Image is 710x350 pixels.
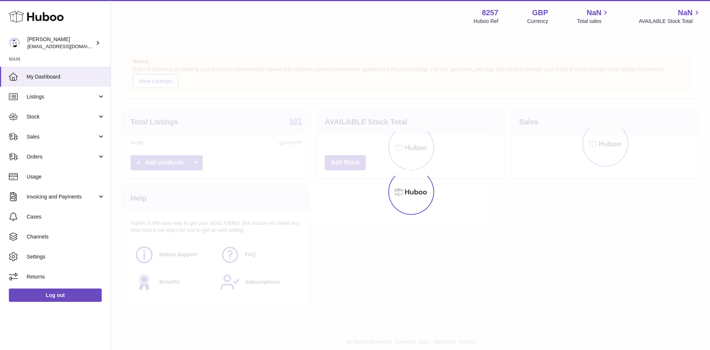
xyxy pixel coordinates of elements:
[27,73,105,80] span: My Dashboard
[27,173,105,180] span: Usage
[639,18,701,25] span: AVAILABLE Stock Total
[27,253,105,260] span: Settings
[27,36,94,50] div: [PERSON_NAME]
[532,8,548,18] strong: GBP
[474,18,498,25] div: Huboo Ref
[639,8,701,25] a: NaN AVAILABLE Stock Total
[27,153,97,160] span: Orders
[9,289,102,302] a: Log out
[27,113,97,120] span: Stock
[678,8,693,18] span: NaN
[586,8,601,18] span: NaN
[27,273,105,280] span: Returns
[27,193,97,200] span: Invoicing and Payments
[27,213,105,220] span: Cases
[527,18,548,25] div: Currency
[577,18,610,25] span: Total sales
[27,133,97,140] span: Sales
[27,93,97,100] span: Listings
[27,43,109,49] span: [EMAIL_ADDRESS][DOMAIN_NAME]
[577,8,610,25] a: NaN Total sales
[482,8,498,18] strong: 8257
[27,233,105,240] span: Channels
[9,37,20,49] img: internalAdmin-8257@internal.huboo.com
